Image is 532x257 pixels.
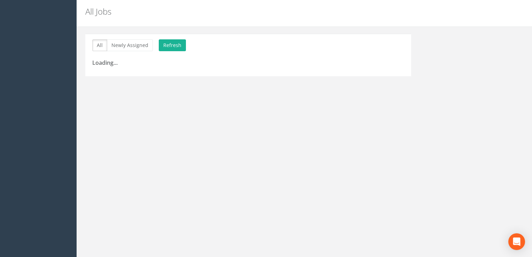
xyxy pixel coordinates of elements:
button: Newly Assigned [107,39,153,51]
div: Open Intercom Messenger [508,233,525,250]
button: All [92,39,107,51]
h2: All Jobs [85,7,448,16]
h3: Loading... [92,60,404,66]
button: Refresh [159,39,186,51]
